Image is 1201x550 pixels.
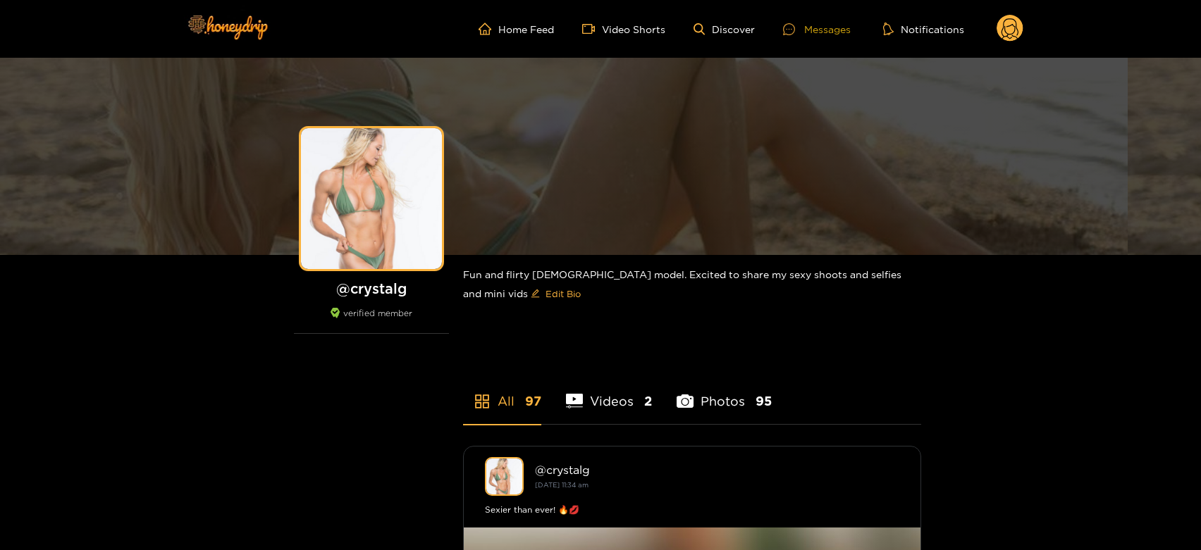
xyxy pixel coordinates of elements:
[566,361,652,424] li: Videos
[294,280,449,297] h1: @ crystalg
[463,361,541,424] li: All
[485,457,524,496] img: crystalg
[528,282,584,305] button: editEdit Bio
[879,22,968,36] button: Notifications
[582,23,602,35] span: video-camera
[479,23,498,35] span: home
[525,392,541,410] span: 97
[756,392,772,410] span: 95
[694,23,755,35] a: Discover
[479,23,554,35] a: Home Feed
[294,308,449,334] div: verified member
[582,23,665,35] a: Video Shorts
[485,503,899,517] div: Sexier than ever! 🔥💋
[463,255,921,316] div: Fun and flirty [DEMOGRAPHIC_DATA] model. Excited to share my sexy shoots and selfies and mini vids
[531,289,540,299] span: edit
[535,463,899,476] div: @ crystalg
[474,393,491,410] span: appstore
[644,392,652,410] span: 2
[535,481,589,489] small: [DATE] 11:34 am
[783,21,851,37] div: Messages
[546,287,581,301] span: Edit Bio
[677,361,772,424] li: Photos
